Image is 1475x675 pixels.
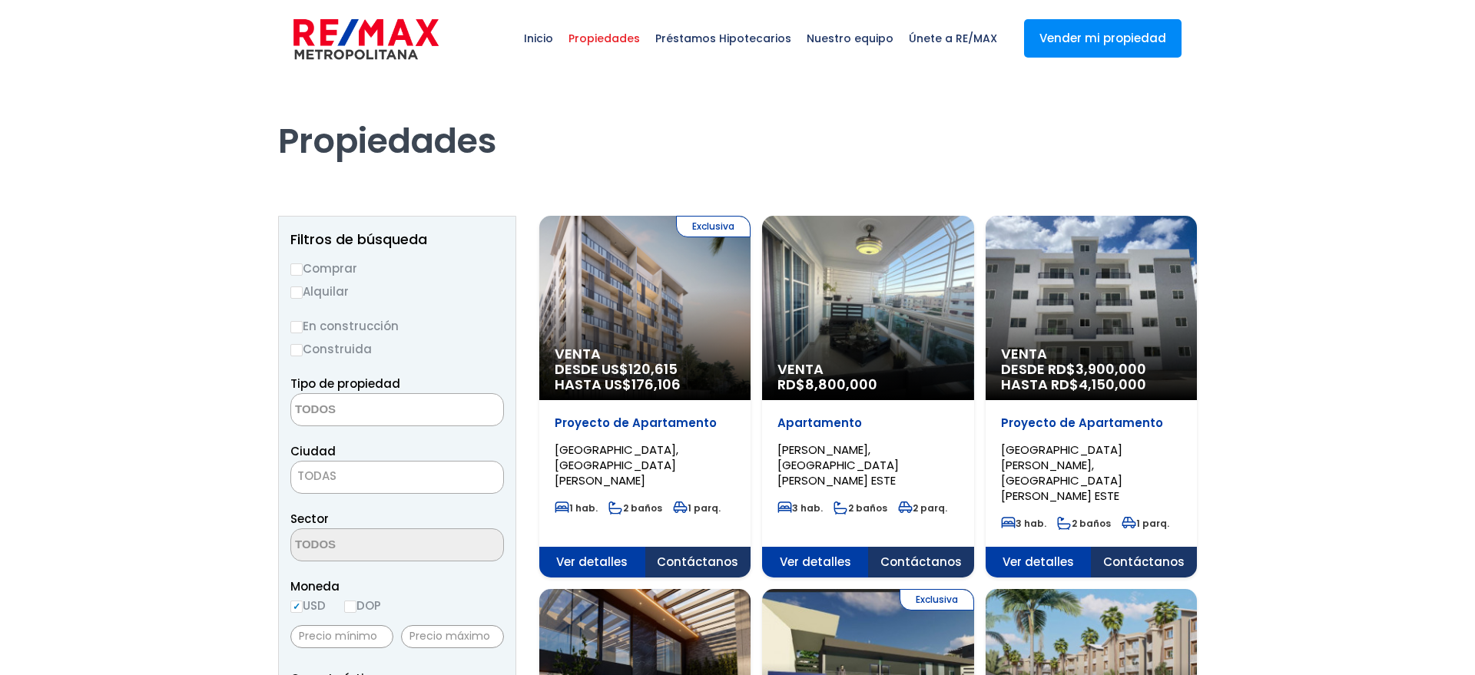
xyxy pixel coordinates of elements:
[777,375,877,394] span: RD$
[986,547,1092,577] span: Ver detalles
[290,625,393,648] input: Precio mínimo
[901,15,1005,61] span: Únete a RE/MAX
[290,461,504,494] span: TODAS
[290,316,504,336] label: En construcción
[291,529,440,562] textarea: Search
[777,415,958,431] p: Apartamento
[1122,517,1169,530] span: 1 parq.
[868,547,974,577] span: Contáctanos
[898,501,947,515] span: 2 parq.
[555,362,735,392] span: DESDE US$
[1076,359,1146,379] span: 3,900,000
[777,442,899,488] span: [PERSON_NAME], [GEOGRAPHIC_DATA][PERSON_NAME] ESTE
[290,282,504,301] label: Alquilar
[516,15,561,61] span: Inicio
[290,344,303,356] input: Construida
[278,78,1197,162] h1: Propiedades
[401,625,504,648] input: Precio máximo
[290,286,303,299] input: Alquilar
[1001,415,1182,431] p: Proyecto de Apartamento
[539,547,645,577] span: Ver detalles
[290,259,504,278] label: Comprar
[628,359,678,379] span: 120,615
[1001,362,1182,392] span: DESDE RD$
[1001,442,1122,504] span: [GEOGRAPHIC_DATA][PERSON_NAME], [GEOGRAPHIC_DATA][PERSON_NAME] ESTE
[539,216,751,577] a: Exclusiva Venta DESDE US$120,615 HASTA US$176,106 Proyecto de Apartamento [GEOGRAPHIC_DATA], [GEO...
[555,377,735,392] span: HASTA US$
[1079,375,1146,394] span: 4,150,000
[297,468,336,484] span: TODAS
[344,601,356,613] input: DOP
[900,589,974,610] span: Exclusiva
[290,339,504,359] label: Construida
[1057,517,1111,530] span: 2 baños
[1001,517,1046,530] span: 3 hab.
[293,16,439,62] img: remax-metropolitana-logo
[834,501,887,515] span: 2 baños
[555,442,678,488] span: [GEOGRAPHIC_DATA], [GEOGRAPHIC_DATA][PERSON_NAME]
[805,375,877,394] span: 8,800,000
[676,216,751,237] span: Exclusiva
[555,501,598,515] span: 1 hab.
[1091,547,1197,577] span: Contáctanos
[290,443,336,459] span: Ciudad
[291,394,440,427] textarea: Search
[631,375,681,394] span: 176,106
[290,511,329,527] span: Sector
[344,596,381,615] label: DOP
[290,596,326,615] label: USD
[290,577,504,596] span: Moneda
[648,15,799,61] span: Préstamos Hipotecarios
[762,216,973,577] a: Venta RD$8,800,000 Apartamento [PERSON_NAME], [GEOGRAPHIC_DATA][PERSON_NAME] ESTE 3 hab. 2 baños ...
[799,15,901,61] span: Nuestro equipo
[1001,377,1182,392] span: HASTA RD$
[290,263,303,276] input: Comprar
[561,15,648,61] span: Propiedades
[555,415,735,431] p: Proyecto de Apartamento
[645,547,751,577] span: Contáctanos
[777,362,958,377] span: Venta
[290,321,303,333] input: En construcción
[1024,19,1182,58] a: Vender mi propiedad
[290,376,400,392] span: Tipo de propiedad
[555,346,735,362] span: Venta
[986,216,1197,577] a: Venta DESDE RD$3,900,000 HASTA RD$4,150,000 Proyecto de Apartamento [GEOGRAPHIC_DATA][PERSON_NAME...
[291,465,503,487] span: TODAS
[290,601,303,613] input: USD
[762,547,868,577] span: Ver detalles
[290,232,504,247] h2: Filtros de búsqueda
[608,501,662,515] span: 2 baños
[673,501,721,515] span: 1 parq.
[1001,346,1182,362] span: Venta
[777,501,823,515] span: 3 hab.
